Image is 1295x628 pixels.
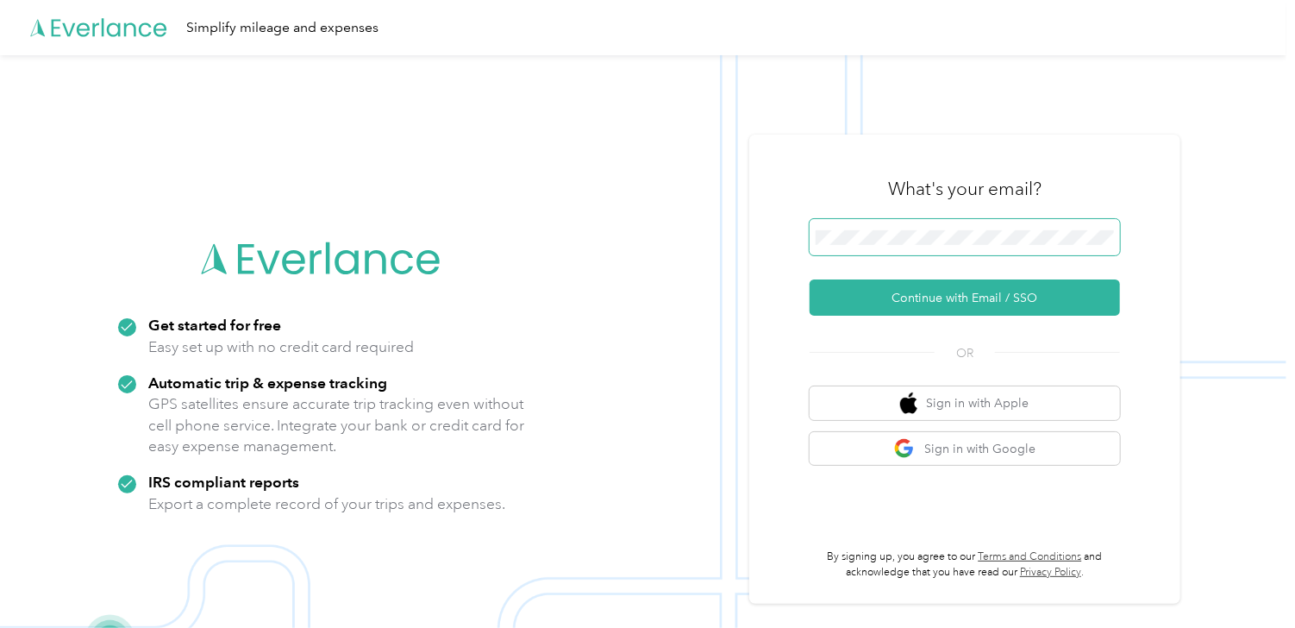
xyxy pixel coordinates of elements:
img: apple logo [900,392,917,414]
strong: Get started for free [148,316,281,334]
button: google logoSign in with Google [810,432,1120,466]
p: By signing up, you agree to our and acknowledge that you have read our . [810,549,1120,580]
p: Export a complete record of your trips and expenses. [148,493,505,515]
a: Terms and Conditions [978,550,1081,563]
div: Simplify mileage and expenses [186,17,378,39]
h3: What's your email? [888,177,1042,201]
button: Continue with Email / SSO [810,279,1120,316]
img: google logo [894,438,916,460]
a: Privacy Policy [1020,566,1081,579]
span: OR [935,344,995,362]
strong: Automatic trip & expense tracking [148,374,387,392]
strong: IRS compliant reports [148,473,299,491]
button: apple logoSign in with Apple [810,386,1120,420]
p: GPS satellites ensure accurate trip tracking even without cell phone service. Integrate your bank... [148,393,525,457]
p: Easy set up with no credit card required [148,336,414,358]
